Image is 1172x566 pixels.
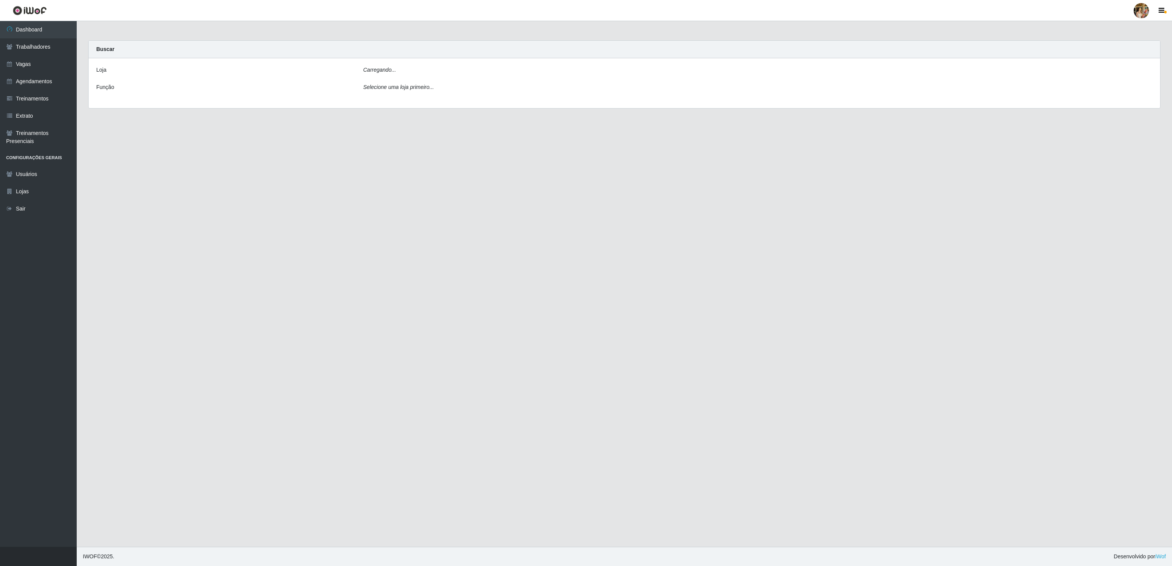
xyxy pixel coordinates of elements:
[363,67,396,73] i: Carregando...
[13,6,47,15] img: CoreUI Logo
[96,83,114,91] label: Função
[96,46,114,52] strong: Buscar
[96,66,106,74] label: Loja
[1155,553,1166,559] a: iWof
[1114,553,1166,561] span: Desenvolvido por
[83,553,114,561] span: © 2025 .
[363,84,434,90] i: Selecione uma loja primeiro...
[83,553,97,559] span: IWOF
